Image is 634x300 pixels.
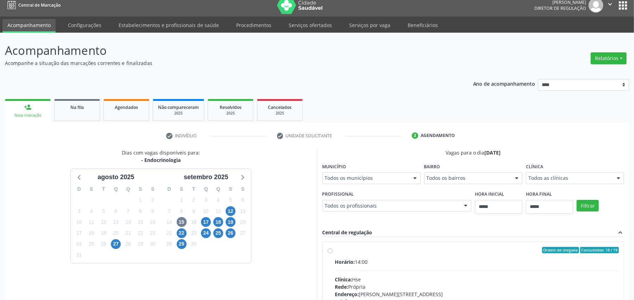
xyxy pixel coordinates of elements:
[87,206,96,216] span: segunda-feira, 4 de agosto de 2025
[181,172,231,182] div: setembro 2025
[325,202,457,209] span: Todos os profissionais
[335,276,619,283] div: Hse
[70,104,84,110] span: Na fila
[74,217,84,227] span: domingo, 10 de agosto de 2025
[238,195,248,205] span: sábado, 6 de setembro de 2025
[528,175,610,182] span: Todos as clínicas
[24,103,32,111] div: person_add
[213,195,223,205] span: quinta-feira, 4 de setembro de 2025
[325,175,406,182] span: Todos os municípios
[262,111,297,116] div: 2025
[284,19,337,31] a: Serviços ofertados
[177,239,187,249] span: segunda-feira, 29 de setembro de 2025
[213,206,223,216] span: quinta-feira, 11 de setembro de 2025
[220,104,241,110] span: Resolvidos
[421,132,455,139] div: Agendamento
[99,228,108,238] span: terça-feira, 19 de agosto de 2025
[189,206,199,216] span: terça-feira, 9 de setembro de 2025
[136,217,145,227] span: sexta-feira, 15 de agosto de 2025
[238,206,248,216] span: sábado, 13 de setembro de 2025
[238,217,248,227] span: sábado, 20 de setembro de 2025
[335,259,355,265] span: Horário:
[111,228,121,238] span: quarta-feira, 20 de agosto de 2025
[226,228,236,238] span: sexta-feira, 26 de setembro de 2025
[412,132,418,139] div: 3
[122,156,200,164] div: - Endocrinologia
[201,228,211,238] span: quarta-feira, 24 de setembro de 2025
[122,184,134,195] div: Q
[146,184,159,195] div: S
[111,239,121,249] span: quarta-feira, 27 de agosto de 2025
[136,206,145,216] span: sexta-feira, 8 de agosto de 2025
[175,184,188,195] div: S
[111,206,121,216] span: quarta-feira, 6 de agosto de 2025
[74,250,84,260] span: domingo, 31 de agosto de 2025
[403,19,443,31] a: Beneficiários
[164,206,174,216] span: domingo, 7 de setembro de 2025
[226,195,236,205] span: sexta-feira, 5 de setembro de 2025
[200,184,212,195] div: Q
[98,184,110,195] div: T
[95,172,137,182] div: agosto 2025
[189,195,199,205] span: terça-feira, 2 de setembro de 2025
[123,206,133,216] span: quinta-feira, 7 de agosto de 2025
[10,113,46,118] div: Nova marcação
[18,2,61,8] span: Central de Marcação
[87,239,96,249] span: segunda-feira, 25 de agosto de 2025
[177,228,187,238] span: segunda-feira, 22 de setembro de 2025
[114,19,224,31] a: Estabelecimentos e profissionais de saúde
[87,217,96,227] span: segunda-feira, 11 de agosto de 2025
[542,247,579,253] span: Ordem de chegada
[164,239,174,249] span: domingo, 28 de setembro de 2025
[335,283,349,290] span: Rede:
[63,19,106,31] a: Configurações
[177,206,187,216] span: segunda-feira, 8 de setembro de 2025
[110,184,122,195] div: Q
[189,217,199,227] span: terça-feira, 16 de setembro de 2025
[74,228,84,238] span: domingo, 17 de agosto de 2025
[213,111,248,116] div: 2025
[322,149,624,156] div: Vagas para o dia
[335,276,352,283] span: Clínica:
[534,5,586,11] span: Diretor de regulação
[188,184,200,195] div: T
[99,217,108,227] span: terça-feira, 12 de agosto de 2025
[123,228,133,238] span: quinta-feira, 21 de agosto de 2025
[616,229,624,236] i: expand_less
[148,195,158,205] span: sábado, 2 de agosto de 2025
[99,239,108,249] span: terça-feira, 26 de agosto de 2025
[134,184,147,195] div: S
[123,217,133,227] span: quinta-feira, 14 de agosto de 2025
[2,19,56,33] a: Acompanhamento
[580,247,619,253] span: Consumidos: 18 / 19
[87,228,96,238] span: segunda-feira, 18 de agosto de 2025
[226,206,236,216] span: sexta-feira, 12 de setembro de 2025
[122,149,200,164] div: Dias com vagas disponíveis para:
[164,217,174,227] span: domingo, 14 de setembro de 2025
[136,239,145,249] span: sexta-feira, 29 de agosto de 2025
[148,228,158,238] span: sábado, 23 de agosto de 2025
[591,52,627,64] button: Relatórios
[335,258,619,266] div: 14:00
[73,184,85,195] div: D
[606,0,614,8] i: 
[189,239,199,249] span: terça-feira, 30 de setembro de 2025
[485,149,501,156] span: [DATE]
[123,239,133,249] span: quinta-feira, 28 de agosto de 2025
[322,161,346,172] label: Município
[237,184,249,195] div: S
[201,217,211,227] span: quarta-feira, 17 de setembro de 2025
[74,239,84,249] span: domingo, 24 de agosto de 2025
[189,228,199,238] span: terça-feira, 23 de setembro de 2025
[5,42,442,59] p: Acompanhamento
[225,184,237,195] div: S
[99,206,108,216] span: terça-feira, 5 de agosto de 2025
[427,175,508,182] span: Todos os bairros
[473,79,535,88] p: Ano de acompanhamento
[85,184,98,195] div: S
[226,217,236,227] span: sexta-feira, 19 de setembro de 2025
[475,189,504,200] label: Hora inicial
[136,228,145,238] span: sexta-feira, 22 de agosto de 2025
[74,206,84,216] span: domingo, 3 de agosto de 2025
[424,161,440,172] label: Bairro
